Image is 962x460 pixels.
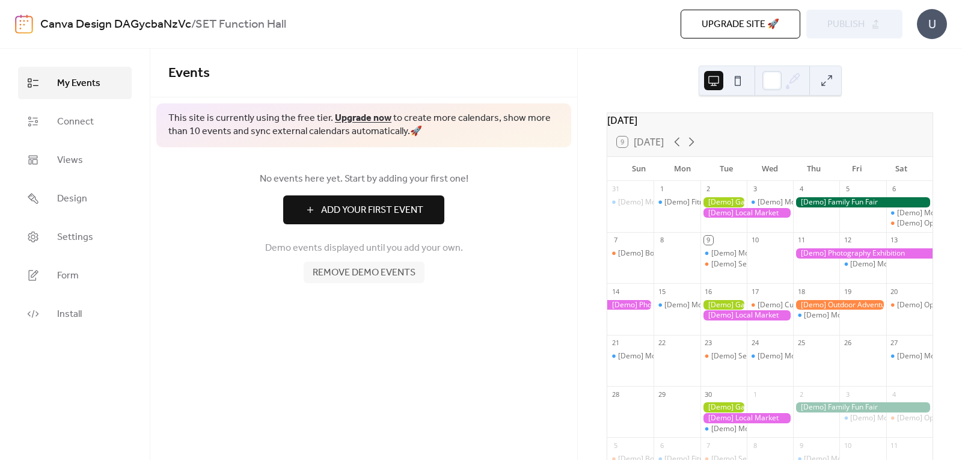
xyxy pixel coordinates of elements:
[195,13,286,36] b: SET Function Hall
[18,105,132,138] a: Connect
[700,248,747,259] div: [Demo] Morning Yoga Bliss
[748,157,792,181] div: Wed
[681,10,800,38] button: Upgrade site 🚀
[704,287,713,296] div: 16
[18,259,132,292] a: Form
[758,197,849,207] div: [Demo] Morning Yoga Bliss
[57,153,83,168] span: Views
[654,300,700,310] div: [Demo] Morning Yoga Bliss
[711,424,803,434] div: [Demo] Morning Yoga Bliss
[664,197,751,207] div: [Demo] Fitness Bootcamp
[758,351,849,361] div: [Demo] Morning Yoga Bliss
[797,339,806,348] div: 25
[618,197,709,207] div: [Demo] Morning Yoga Bliss
[839,413,886,423] div: [Demo] Morning Yoga Bliss
[704,339,713,348] div: 23
[750,236,759,245] div: 10
[304,262,424,283] button: Remove demo events
[704,157,748,181] div: Tue
[40,13,191,36] a: Canva Design DAGycbaNzVc
[657,339,666,348] div: 22
[15,14,33,34] img: logo
[702,17,779,32] span: Upgrade site 🚀
[836,157,880,181] div: Fri
[18,144,132,176] a: Views
[611,390,620,399] div: 28
[57,115,94,129] span: Connect
[797,185,806,194] div: 4
[850,413,942,423] div: [Demo] Morning Yoga Bliss
[917,9,947,39] div: U
[700,424,747,434] div: [Demo] Morning Yoga Bliss
[607,248,654,259] div: [Demo] Book Club Gathering
[168,195,559,224] a: Add Your First Event
[611,236,620,245] div: 7
[700,197,747,207] div: [Demo] Gardening Workshop
[704,390,713,399] div: 30
[18,182,132,215] a: Design
[890,185,899,194] div: 6
[797,441,806,450] div: 9
[611,287,620,296] div: 14
[700,300,747,310] div: [Demo] Gardening Workshop
[617,157,661,181] div: Sun
[792,157,836,181] div: Thu
[804,310,895,320] div: [Demo] Morning Yoga Bliss
[607,113,933,127] div: [DATE]
[611,185,620,194] div: 31
[843,390,852,399] div: 3
[321,203,423,218] span: Add Your First Event
[747,300,793,310] div: [Demo] Culinary Cooking Class
[890,390,899,399] div: 4
[843,185,852,194] div: 5
[750,441,759,450] div: 8
[843,441,852,450] div: 10
[886,218,933,228] div: [Demo] Open Mic Night
[57,307,82,322] span: Install
[700,208,794,218] div: [Demo] Local Market
[747,351,793,361] div: [Demo] Morning Yoga Bliss
[711,248,803,259] div: [Demo] Morning Yoga Bliss
[793,197,933,207] div: [Demo] Family Fun Fair
[700,402,747,412] div: [Demo] Gardening Workshop
[747,197,793,207] div: [Demo] Morning Yoga Bliss
[191,13,195,36] b: /
[168,172,559,186] span: No events here yet. Start by adding your first one!
[313,266,415,280] span: Remove demo events
[843,339,852,348] div: 26
[18,67,132,99] a: My Events
[607,351,654,361] div: [Demo] Morning Yoga Bliss
[335,109,391,127] a: Upgrade now
[843,287,852,296] div: 19
[57,230,93,245] span: Settings
[18,221,132,253] a: Settings
[657,441,666,450] div: 6
[611,441,620,450] div: 5
[890,236,899,245] div: 13
[793,248,933,259] div: [Demo] Photography Exhibition
[797,236,806,245] div: 11
[879,157,923,181] div: Sat
[168,112,559,139] span: This site is currently using the free tier. to create more calendars, show more than 10 events an...
[618,248,714,259] div: [Demo] Book Club Gathering
[886,208,933,218] div: [Demo] Morning Yoga Bliss
[850,259,942,269] div: [Demo] Morning Yoga Bliss
[704,236,713,245] div: 9
[750,390,759,399] div: 1
[793,310,839,320] div: [Demo] Morning Yoga Bliss
[797,287,806,296] div: 18
[750,287,759,296] div: 17
[657,287,666,296] div: 15
[657,185,666,194] div: 1
[711,259,801,269] div: [Demo] Seniors' Social Tea
[700,259,747,269] div: [Demo] Seniors' Social Tea
[750,339,759,348] div: 24
[886,300,933,310] div: [Demo] Open Mic Night
[793,300,886,310] div: [Demo] Outdoor Adventure Day
[657,236,666,245] div: 8
[704,441,713,450] div: 7
[839,259,886,269] div: [Demo] Morning Yoga Bliss
[168,60,210,87] span: Events
[611,339,620,348] div: 21
[57,269,79,283] span: Form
